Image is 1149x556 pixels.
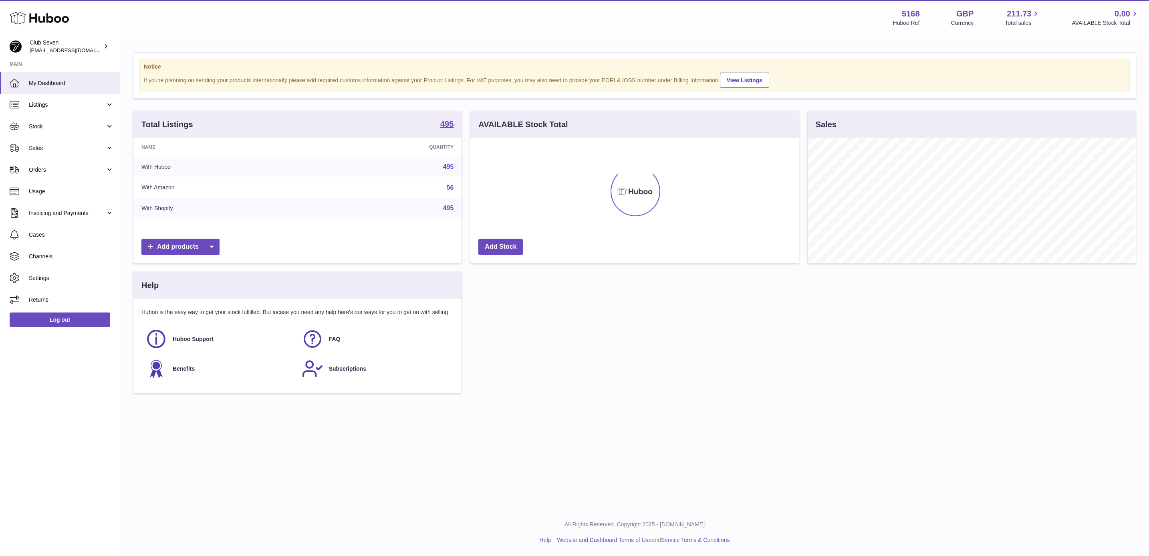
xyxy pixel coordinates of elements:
a: 495 [443,163,454,170]
span: 0.00 [1115,8,1130,19]
a: 56 [447,184,454,191]
a: Service Terms & Conditions [661,537,730,543]
span: 211.73 [1007,8,1031,19]
span: Settings [29,274,114,282]
a: Benefits [145,358,294,379]
div: Currency [951,19,974,27]
span: Invoicing and Payments [29,209,105,217]
span: [EMAIL_ADDRESS][DOMAIN_NAME] [30,47,118,53]
a: 495 [443,205,454,211]
a: 211.73 Total sales [1005,8,1040,27]
div: If you're planning on sending your products internationally please add required customs informati... [144,71,1125,88]
h3: Total Listings [141,119,193,130]
h3: Help [141,280,159,291]
td: With Shopify [133,198,313,219]
span: Subscriptions [329,365,366,373]
span: Huboo Support [173,335,214,343]
th: Name [133,138,313,156]
span: Benefits [173,365,195,373]
a: Add Stock [478,239,523,255]
a: Huboo Support [145,328,294,350]
strong: Notice [144,63,1125,71]
a: 0.00 AVAILABLE Stock Total [1072,8,1139,27]
span: AVAILABLE Stock Total [1072,19,1139,27]
div: Huboo Ref [893,19,920,27]
p: All Rights Reserved. Copyright 2025 - [DOMAIN_NAME] [127,521,1143,528]
a: 495 [440,120,454,130]
a: View Listings [720,73,769,88]
div: Club Seven [30,39,102,54]
strong: 495 [440,120,454,128]
a: Help [540,537,551,543]
th: Quantity [313,138,462,156]
span: FAQ [329,335,341,343]
h3: Sales [816,119,837,130]
span: My Dashboard [29,79,114,87]
a: Log out [10,312,110,327]
td: With Huboo [133,156,313,177]
span: Cases [29,231,114,239]
li: and [554,536,730,544]
span: Returns [29,296,114,304]
a: Add products [141,239,220,255]
a: FAQ [302,328,450,350]
td: With Amazon [133,177,313,198]
span: Listings [29,101,105,109]
h3: AVAILABLE Stock Total [478,119,568,130]
span: Stock [29,123,105,130]
img: internalAdmin-5168@internal.huboo.com [10,41,22,53]
p: Huboo is the easy way to get your stock fulfilled. But incase you need any help here's our ways f... [141,308,454,316]
span: Sales [29,144,105,152]
a: Subscriptions [302,358,450,379]
span: Total sales [1005,19,1040,27]
strong: GBP [956,8,974,19]
span: Orders [29,166,105,174]
span: Usage [29,188,114,195]
strong: 5168 [902,8,920,19]
span: Channels [29,253,114,260]
a: Website and Dashboard Terms of Use [557,537,651,543]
